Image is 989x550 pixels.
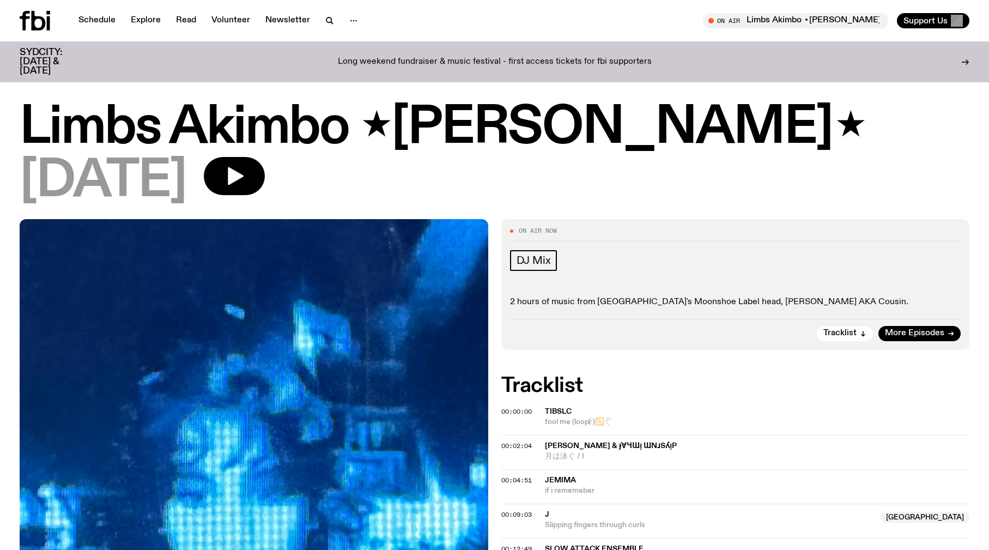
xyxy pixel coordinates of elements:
[519,228,557,234] span: On Air Now
[703,13,888,28] button: On AirLimbs Akimbo ⋆[PERSON_NAME]⋆
[124,13,167,28] a: Explore
[545,451,970,462] span: 月は泳ぐ / I
[545,417,970,427] span: fool me (loop𝄆)🔂〲
[878,326,961,341] a: More Episodes
[510,297,961,307] p: 2 hours of music from [GEOGRAPHIC_DATA]'s Moonshoe Label head, [PERSON_NAME] AKA Cousin.
[897,13,969,28] button: Support Us
[501,442,532,450] span: 00:02:04
[517,255,551,267] span: DJ Mix
[823,329,857,337] span: Tracklist
[20,157,186,206] span: [DATE]
[20,104,969,153] h1: Limbs Akimbo ⋆[PERSON_NAME]⋆
[205,13,257,28] a: Volunteer
[817,326,873,341] button: Tracklist
[338,57,652,67] p: Long weekend fundraiser & music festival - first access tickets for fbi supporters
[545,442,677,450] span: [PERSON_NAME] & ɟɐɥɯᴉ ɯnɹsʎᴉp
[501,376,970,396] h2: Tracklist
[545,408,572,415] span: tibslc
[501,510,532,519] span: 00:09:03
[169,13,203,28] a: Read
[545,486,970,496] span: if i rememeber
[545,476,576,484] span: Jemima
[501,407,532,416] span: 00:00:00
[501,476,532,485] span: 00:04:51
[510,250,557,271] a: DJ Mix
[881,512,969,523] span: [GEOGRAPHIC_DATA]
[885,329,944,337] span: More Episodes
[903,16,948,26] span: Support Us
[72,13,122,28] a: Schedule
[545,511,549,518] span: J
[20,48,89,76] h3: SYDCITY: [DATE] & [DATE]
[545,520,875,530] span: Slipping fingers through curls
[259,13,317,28] a: Newsletter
